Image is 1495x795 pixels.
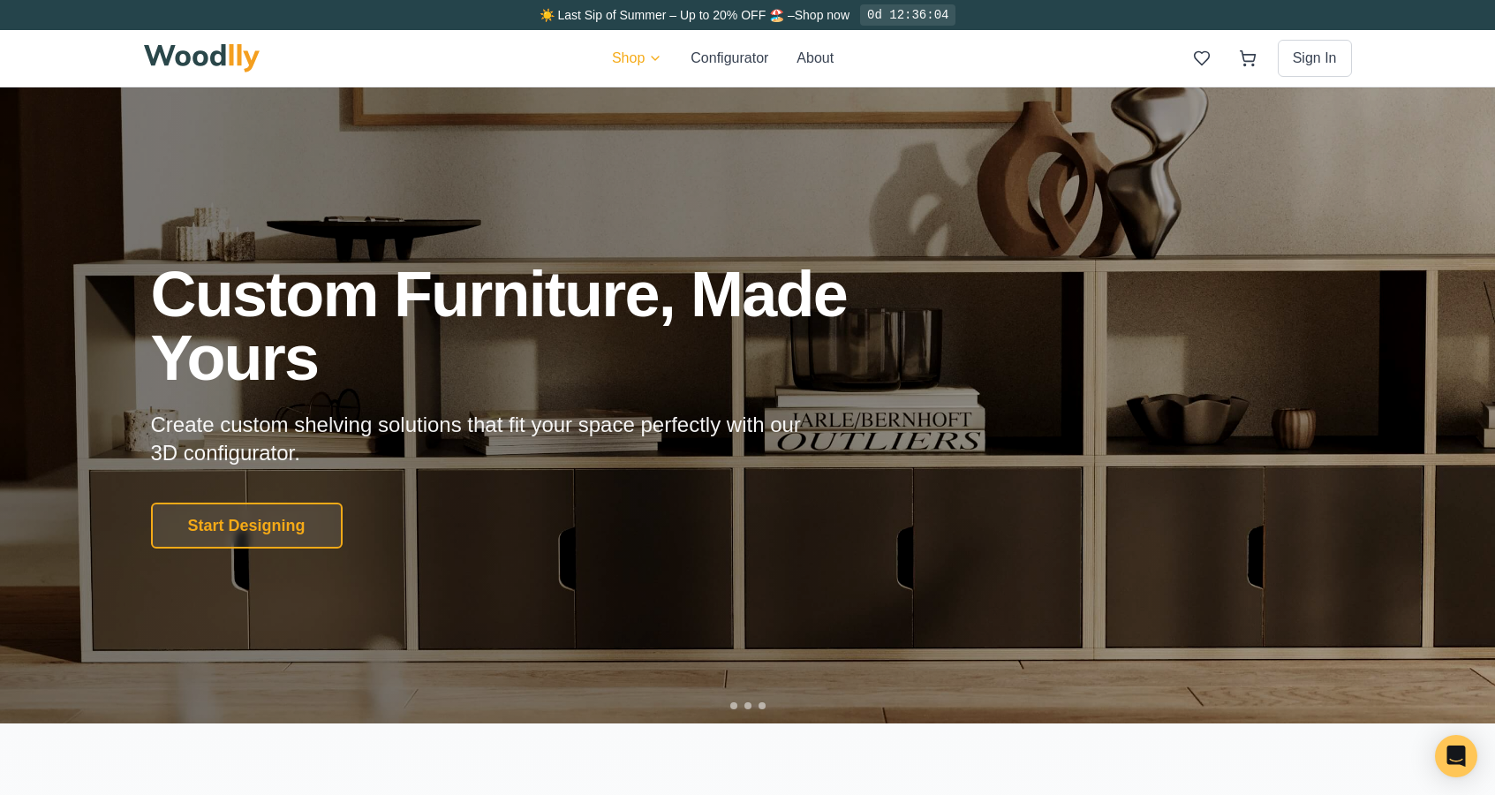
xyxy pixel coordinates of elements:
div: Open Intercom Messenger [1435,735,1477,777]
a: Shop now [795,8,849,22]
div: 0d 12:36:04 [860,4,955,26]
h1: Custom Furniture, Made Yours [151,262,942,390]
button: Shop [612,48,662,69]
button: About [797,48,834,69]
span: ☀️ Last Sip of Summer – Up to 20% OFF 🏖️ – [540,8,795,22]
button: Start Designing [151,503,343,549]
img: Woodlly [144,44,260,72]
button: Sign In [1278,40,1352,77]
p: Create custom shelving solutions that fit your space perfectly with our 3D configurator. [151,411,829,467]
button: Configurator [691,48,768,69]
